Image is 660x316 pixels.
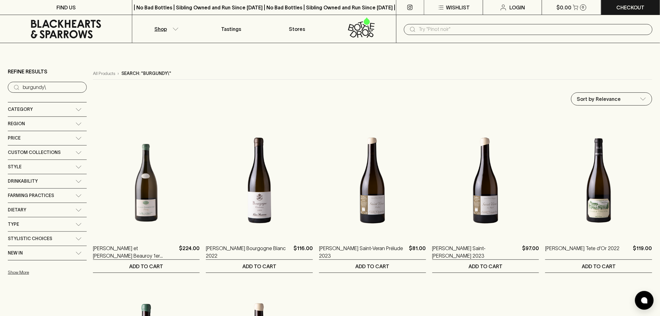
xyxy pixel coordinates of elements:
[93,126,200,235] img: Agnes et Didier Dauvissat Beauroy 1er Chablis Magnum 2021
[8,192,54,200] span: Farming Practices
[8,235,52,243] span: Stylistic Choices
[8,206,26,214] span: Dietary
[633,244,652,259] p: $119.00
[641,297,648,304] img: bubble-icon
[8,217,87,231] div: Type
[510,4,525,11] p: Login
[264,15,330,43] a: Stores
[432,260,539,273] button: ADD TO CART
[557,4,572,11] p: $0.00
[93,244,177,259] a: [PERSON_NAME] et [PERSON_NAME] Beauroy 1er Chablis Magnum 2021
[8,163,22,171] span: Style
[118,70,119,77] p: ›
[8,117,87,131] div: Region
[132,15,198,43] button: Shop
[582,6,585,9] p: 0
[154,25,167,33] p: Shop
[446,4,470,11] p: Wishlist
[206,126,313,235] img: Alex Moreau Bourgogne Blanc 2022
[319,260,426,273] button: ADD TO CART
[469,263,503,270] p: ADD TO CART
[8,146,87,160] div: Custom Collections
[242,263,276,270] p: ADD TO CART
[8,160,87,174] div: Style
[356,263,390,270] p: ADD TO CART
[206,260,313,273] button: ADD TO CART
[409,244,426,259] p: $81.00
[93,260,200,273] button: ADD TO CART
[8,266,90,279] button: Show More
[319,244,407,259] a: [PERSON_NAME] Saint-Veran Prélude 2023
[93,70,115,77] a: All Products
[121,70,171,77] p: Search: "burgundy\"
[221,25,241,33] p: Tastings
[8,106,33,113] span: Category
[419,24,648,34] input: Try "Pinot noir"
[8,249,23,257] span: New In
[8,220,19,228] span: Type
[8,134,21,142] span: Price
[319,126,426,235] img: Frantz Chagnoleau Saint-Veran Prélude 2023
[582,263,616,270] p: ADD TO CART
[179,244,200,259] p: $224.00
[545,126,652,235] img: Billaud Simon Chablis Tete d’Or 2022
[522,244,539,259] p: $97.00
[8,246,87,260] div: New In
[8,149,61,156] span: Custom Collections
[8,102,87,116] div: Category
[8,68,47,75] p: Refine Results
[198,15,264,43] a: Tastings
[56,4,76,11] p: FIND US
[8,232,87,246] div: Stylistic Choices
[8,189,87,203] div: Farming Practices
[545,260,652,273] button: ADD TO CART
[617,4,645,11] p: Checkout
[289,25,305,33] p: Stores
[294,244,313,259] p: $116.00
[545,244,619,259] a: [PERSON_NAME] Tete d’Or 2022
[206,244,291,259] a: [PERSON_NAME] Bourgogne Blanc 2022
[432,126,539,235] img: Frantz Chagnoleau Saint-Véran La Roche 2023
[8,174,87,188] div: Drinkability
[571,93,652,105] div: Sort by Relevance
[23,82,82,92] input: Try “Pinot noir”
[432,244,520,259] a: [PERSON_NAME] Saint-[PERSON_NAME] 2023
[8,203,87,217] div: Dietary
[8,131,87,145] div: Price
[577,95,621,103] p: Sort by Relevance
[8,120,25,128] span: Region
[8,177,38,185] span: Drinkability
[129,263,163,270] p: ADD TO CART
